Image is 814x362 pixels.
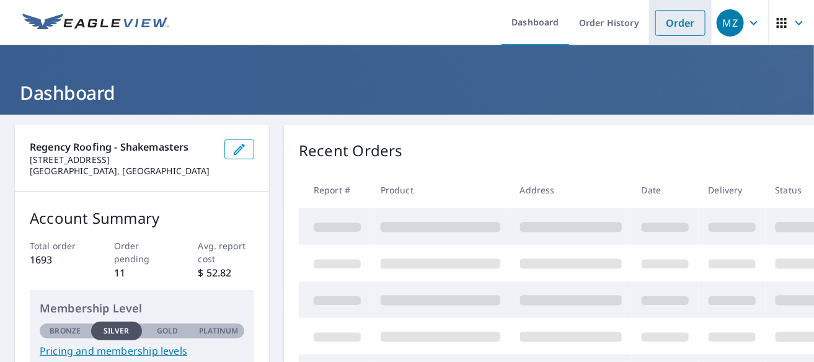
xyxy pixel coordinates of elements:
[15,80,799,105] h1: Dashboard
[632,172,699,208] th: Date
[199,325,238,337] p: Platinum
[114,239,170,265] p: Order pending
[655,10,706,36] a: Order
[699,172,766,208] th: Delivery
[30,166,215,177] p: [GEOGRAPHIC_DATA], [GEOGRAPHIC_DATA]
[157,325,178,337] p: Gold
[30,139,215,154] p: Regency Roofing - Shakemasters
[30,252,86,267] p: 1693
[198,265,255,280] p: $ 52.82
[30,154,215,166] p: [STREET_ADDRESS]
[299,172,371,208] th: Report #
[510,172,632,208] th: Address
[371,172,510,208] th: Product
[50,325,81,337] p: Bronze
[717,9,744,37] div: MZ
[114,265,170,280] p: 11
[30,239,86,252] p: Total order
[40,343,244,358] a: Pricing and membership levels
[22,14,169,32] img: EV Logo
[30,207,254,229] p: Account Summary
[104,325,130,337] p: Silver
[40,300,244,317] p: Membership Level
[198,239,255,265] p: Avg. report cost
[299,139,403,162] p: Recent Orders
